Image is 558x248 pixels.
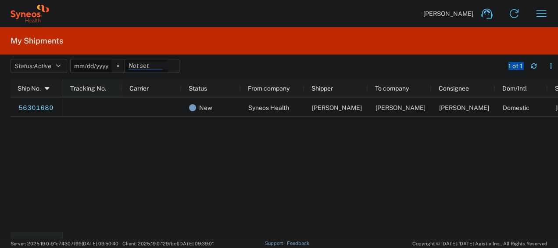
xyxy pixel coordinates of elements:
[311,85,333,92] span: Shipper
[129,85,149,92] span: Carrier
[82,241,118,246] span: [DATE] 09:50:40
[71,59,125,73] input: Not set
[248,85,290,92] span: From company
[18,101,54,115] a: 56301680
[312,104,362,111] span: Brian Fenner
[439,104,489,111] span: Lorie Geary
[11,241,118,246] span: Server: 2025.19.0-91c74307f99
[439,85,469,92] span: Consignee
[248,104,289,111] span: Syneos Health
[375,85,409,92] span: To company
[376,104,426,111] span: Lorie Geary
[503,104,529,111] span: Domestic
[178,241,214,246] span: [DATE] 09:39:01
[412,240,547,248] span: Copyright © [DATE]-[DATE] Agistix Inc., All Rights Reserved
[502,85,527,92] span: Dom/Intl
[265,241,287,246] a: Support
[34,62,51,69] span: Active
[287,241,309,246] a: Feedback
[11,36,63,46] h2: My Shipments
[18,85,41,92] span: Ship No.
[199,98,212,117] span: New
[122,241,214,246] span: Client: 2025.19.0-129fbcf
[189,85,207,92] span: Status
[508,62,524,70] div: 1 of 1
[125,59,179,73] input: Not set
[11,59,67,73] button: Status:Active
[70,85,106,92] span: Tracking No.
[423,10,473,18] span: [PERSON_NAME]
